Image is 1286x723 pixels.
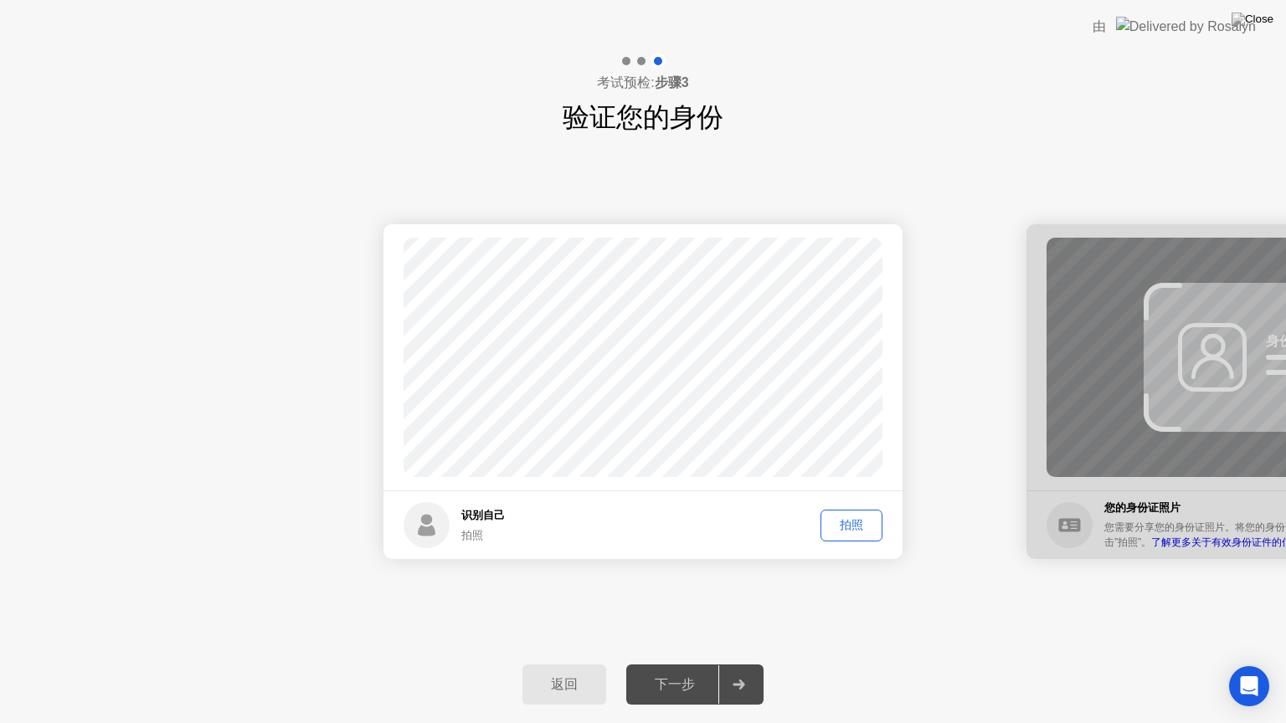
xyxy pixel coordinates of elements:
[1116,17,1256,36] img: Delivered by Rosalyn
[563,97,723,137] h1: 验证您的身份
[655,75,689,90] b: 步骤3
[626,664,764,705] button: 下一步
[597,73,688,93] h4: 考试预检:
[631,676,718,694] div: 下一步
[522,664,606,705] button: 返回
[820,510,882,541] button: 拍照
[461,527,505,543] div: 拍照
[826,517,877,533] div: 拍照
[1232,13,1273,26] img: Close
[527,676,601,694] div: 返回
[1093,17,1106,37] div: 由
[1229,666,1269,706] div: Open Intercom Messenger
[461,507,505,524] h5: 识别自己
